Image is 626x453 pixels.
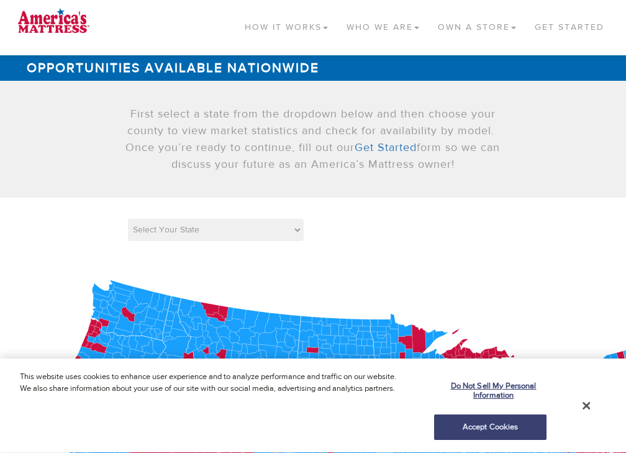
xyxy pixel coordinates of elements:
a: Get Started [355,140,417,155]
button: Accept Cookies [434,414,547,441]
button: Close [583,400,590,411]
a: Get Started [525,6,614,43]
button: Do Not Sell My Personal Information [434,374,547,408]
p: This website uses cookies to enhance user experience and to analyze performance and traffic on ou... [20,371,409,395]
h1: Opportunities Available Nationwide [21,55,605,81]
p: First select a state from the dropdown below and then choose your county to view market statistic... [122,106,505,173]
a: Who We Are [337,6,429,43]
a: Own a Store [429,6,525,43]
a: How It Works [235,6,337,43]
img: logo [12,6,95,37]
